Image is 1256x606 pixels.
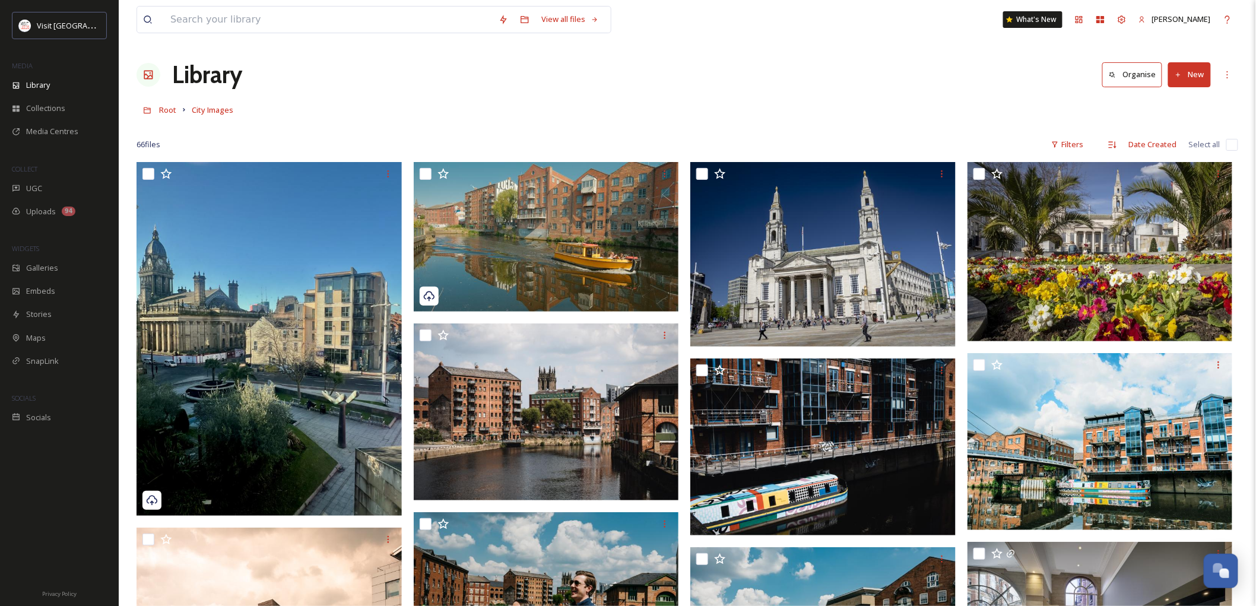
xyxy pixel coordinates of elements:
[690,162,956,346] img: Leeds Civic Hall - view from Millennium Sq- c Carl Milner Photography - Apr18.JPG
[26,332,46,344] span: Maps
[26,412,51,423] span: Socials
[192,103,233,117] a: City Images
[1189,139,1220,150] span: Select all
[1123,133,1183,156] div: Date Created
[690,358,956,535] img: Leeds Waterfront-c Cloe Keefe for Visit Leeds-May21.jpg
[12,244,39,253] span: WIDGETS
[26,183,42,194] span: UGC
[26,103,65,114] span: Collections
[968,162,1233,341] img: Leeds Civic Hall - view from Mandela Gardens - c Carl Milner Photography - Apr18.jpg
[26,356,59,367] span: SnapLink
[159,104,176,115] span: Root
[26,262,58,274] span: Galleries
[12,164,37,173] span: COLLECT
[1133,8,1217,31] a: [PERSON_NAME]
[1168,62,1211,87] button: New
[414,323,679,500] img: Leeds Waterfront-View of Calls Landing-c Cloe Keefe for Visit Leeds-May21.jpg
[42,590,77,598] span: Privacy Policy
[172,57,242,93] a: Library
[26,206,56,217] span: Uploads
[26,285,55,297] span: Embeds
[414,162,679,312] img: Alex-Hero Water Taxi Image.jpeg
[26,80,50,91] span: Library
[12,61,33,70] span: MEDIA
[968,353,1233,530] img: Leeds Waterfront-The Barge-c Amy Heycock for Visit Leeds-Aug21.jpg
[1045,133,1090,156] div: Filters
[1152,14,1211,24] span: [PERSON_NAME]
[137,162,402,516] img: Town Hall-Green Trees-cKSpencer-2025.jpg
[26,309,52,320] span: Stories
[62,207,75,216] div: 94
[164,7,493,33] input: Search your library
[26,126,78,137] span: Media Centres
[1102,62,1162,87] button: Organise
[1102,62,1168,87] a: Organise
[1003,11,1062,28] a: What's New
[137,139,160,150] span: 66 file s
[37,20,129,31] span: Visit [GEOGRAPHIC_DATA]
[159,103,176,117] a: Root
[192,104,233,115] span: City Images
[19,20,31,31] img: download%20(3).png
[42,586,77,600] a: Privacy Policy
[535,8,605,31] a: View all files
[1204,554,1238,588] button: Open Chat
[12,394,36,402] span: SOCIALS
